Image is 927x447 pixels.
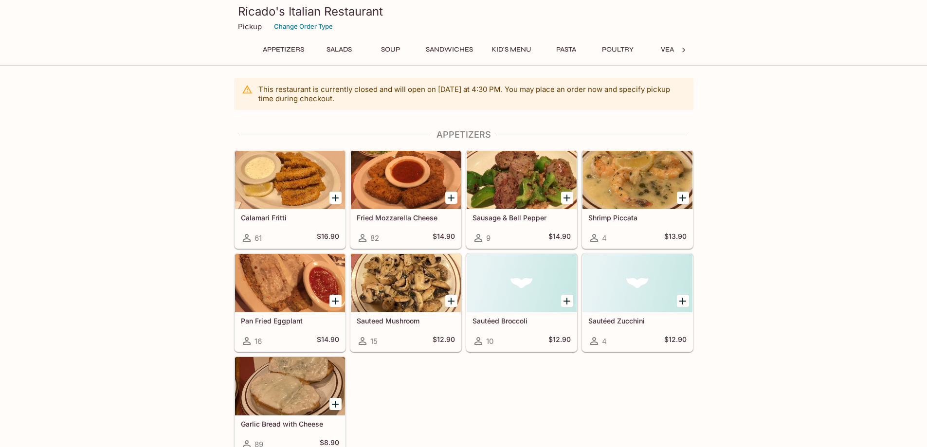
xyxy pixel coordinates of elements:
[329,192,342,204] button: Add Calamari Fritti
[350,253,461,352] a: Sauteed Mushroom15$12.90
[545,43,588,56] button: Pasta
[238,4,690,19] h3: Ricado's Italian Restaurant
[445,192,457,204] button: Add Fried Mozzarella Cheese
[486,337,493,346] span: 10
[486,43,537,56] button: Kid's Menu
[561,295,573,307] button: Add Sautéed Broccoli
[370,233,379,243] span: 82
[254,233,262,243] span: 61
[473,214,571,222] h5: Sausage & Bell Pepper
[677,295,689,307] button: Add Sautéed Zucchini
[351,151,461,209] div: Fried Mozzarella Cheese
[445,295,457,307] button: Add Sauteed Mushroom
[270,19,337,34] button: Change Order Type
[357,214,455,222] h5: Fried Mozzarella Cheese
[241,317,339,325] h5: Pan Fried Eggplant
[466,253,577,352] a: Sautéed Broccoli10$12.90
[677,192,689,204] button: Add Shrimp Piccata
[317,335,339,347] h5: $14.90
[582,150,693,249] a: Shrimp Piccata4$13.90
[582,253,693,352] a: Sautéed Zucchini4$12.90
[235,151,345,209] div: Calamari Fritti
[235,150,345,249] a: Calamari Fritti61$16.90
[588,317,687,325] h5: Sautéed Zucchini
[602,337,607,346] span: 4
[588,214,687,222] h5: Shrimp Piccata
[241,420,339,428] h5: Garlic Bread with Cheese
[596,43,640,56] button: Poultry
[317,232,339,244] h5: $16.90
[433,335,455,347] h5: $12.90
[234,129,693,140] h4: Appetizers
[238,22,262,31] p: Pickup
[473,317,571,325] h5: Sautéed Broccoli
[254,337,262,346] span: 16
[329,295,342,307] button: Add Pan Fried Eggplant
[648,43,691,56] button: Veal
[582,254,692,312] div: Sautéed Zucchini
[258,85,686,103] p: This restaurant is currently closed and will open on [DATE] at 4:30 PM . You may place an order n...
[420,43,478,56] button: Sandwiches
[664,335,687,347] h5: $12.90
[486,233,491,243] span: 9
[664,232,687,244] h5: $13.90
[582,151,692,209] div: Shrimp Piccata
[235,253,345,352] a: Pan Fried Eggplant16$14.90
[466,150,577,249] a: Sausage & Bell Pepper9$14.90
[317,43,361,56] button: Salads
[467,151,577,209] div: Sausage & Bell Pepper
[351,254,461,312] div: Sauteed Mushroom
[467,254,577,312] div: Sautéed Broccoli
[329,398,342,410] button: Add Garlic Bread with Cheese
[350,150,461,249] a: Fried Mozzarella Cheese82$14.90
[561,192,573,204] button: Add Sausage & Bell Pepper
[357,317,455,325] h5: Sauteed Mushroom
[257,43,309,56] button: Appetizers
[235,254,345,312] div: Pan Fried Eggplant
[548,232,571,244] h5: $14.90
[235,357,345,415] div: Garlic Bread with Cheese
[548,335,571,347] h5: $12.90
[369,43,413,56] button: Soup
[241,214,339,222] h5: Calamari Fritti
[370,337,378,346] span: 15
[433,232,455,244] h5: $14.90
[602,233,607,243] span: 4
